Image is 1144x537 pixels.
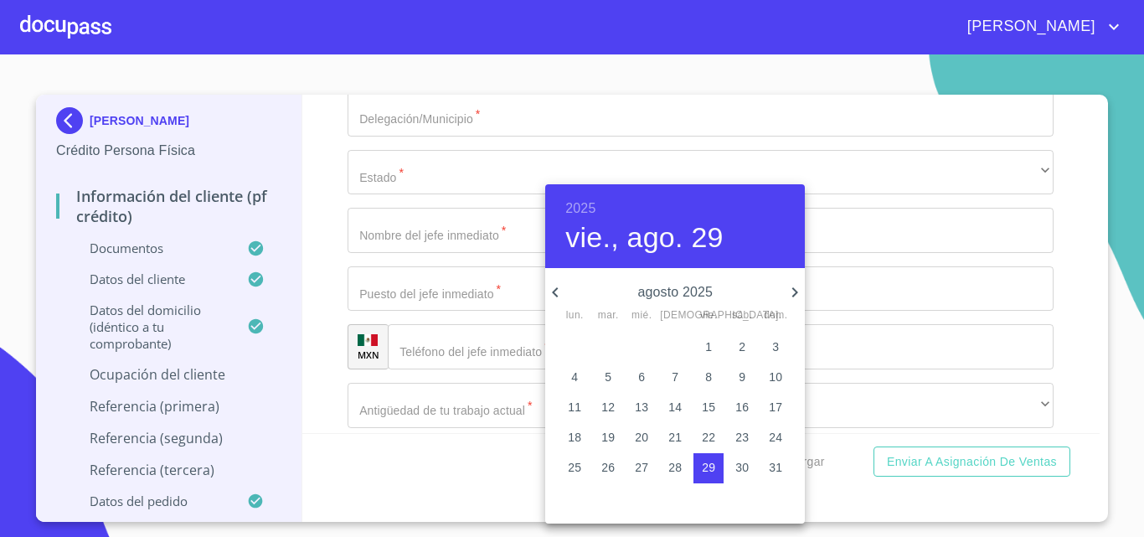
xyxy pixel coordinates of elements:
[593,453,623,483] button: 26
[769,369,782,385] p: 10
[705,338,712,355] p: 1
[565,282,785,302] p: agosto 2025
[626,307,657,324] span: mié.
[559,363,590,393] button: 4
[635,399,648,416] p: 13
[568,399,581,416] p: 11
[727,307,757,324] span: sáb.
[760,333,791,363] button: 3
[702,459,715,476] p: 29
[559,393,590,423] button: 11
[769,399,782,416] p: 17
[760,453,791,483] button: 31
[672,369,678,385] p: 7
[693,453,724,483] button: 29
[772,338,779,355] p: 3
[735,459,749,476] p: 30
[727,423,757,453] button: 23
[626,393,657,423] button: 13
[727,333,757,363] button: 2
[693,333,724,363] button: 1
[727,453,757,483] button: 30
[693,423,724,453] button: 22
[739,338,745,355] p: 2
[660,307,690,324] span: [DEMOGRAPHIC_DATA].
[705,369,712,385] p: 8
[739,369,745,385] p: 9
[660,393,690,423] button: 14
[601,429,615,446] p: 19
[568,429,581,446] p: 18
[593,393,623,423] button: 12
[760,393,791,423] button: 17
[565,220,724,256] button: vie., ago. 29
[593,423,623,453] button: 19
[568,459,581,476] p: 25
[693,393,724,423] button: 15
[735,399,749,416] p: 16
[660,423,690,453] button: 21
[605,369,611,385] p: 5
[693,363,724,393] button: 8
[760,363,791,393] button: 10
[635,459,648,476] p: 27
[727,393,757,423] button: 16
[660,453,690,483] button: 28
[668,459,682,476] p: 28
[760,423,791,453] button: 24
[668,429,682,446] p: 21
[559,453,590,483] button: 25
[702,429,715,446] p: 22
[760,307,791,324] span: dom.
[559,423,590,453] button: 18
[668,399,682,416] p: 14
[626,363,657,393] button: 6
[693,307,724,324] span: vie.
[626,423,657,453] button: 20
[735,429,749,446] p: 23
[559,307,590,324] span: lun.
[593,307,623,324] span: mar.
[702,399,715,416] p: 15
[601,459,615,476] p: 26
[571,369,578,385] p: 4
[593,363,623,393] button: 5
[660,363,690,393] button: 7
[565,197,595,220] button: 2025
[727,363,757,393] button: 9
[626,453,657,483] button: 27
[769,459,782,476] p: 31
[635,429,648,446] p: 20
[638,369,645,385] p: 6
[769,429,782,446] p: 24
[601,399,615,416] p: 12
